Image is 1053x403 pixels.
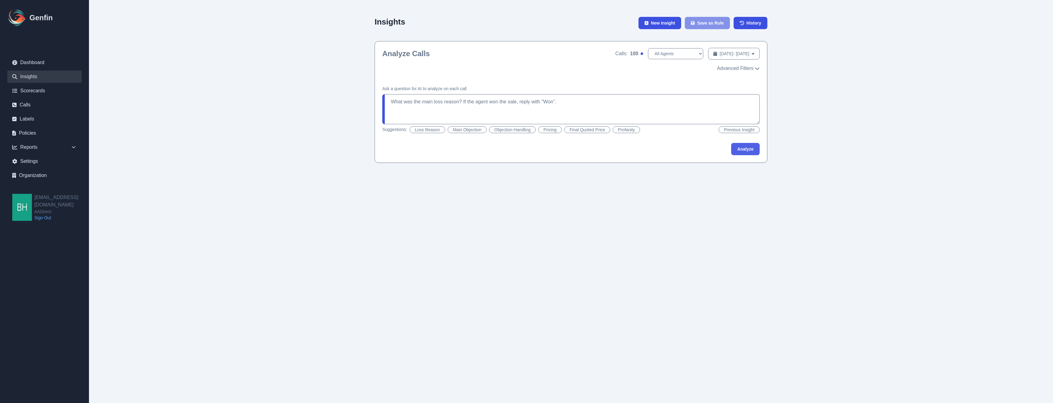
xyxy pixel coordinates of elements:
[7,99,82,111] a: Calls
[564,126,610,133] button: Final Quoted Price
[746,20,761,26] span: History
[12,194,32,221] img: bhackett@aadirect.com
[382,94,760,124] textarea: What was the main loss reason? If the agent won the sale, reply with "Won".
[410,126,445,133] button: Loss Reason
[7,85,82,97] a: Scorecards
[7,141,82,153] div: Reports
[717,65,754,72] span: Advanced Filters
[719,126,760,133] button: Previous Insight
[375,17,405,26] h2: Insights
[7,113,82,125] a: Labels
[630,50,638,57] span: 100
[7,71,82,83] a: Insights
[720,51,750,57] span: [DATE] - [DATE]
[708,48,760,59] button: [DATE]- [DATE]
[7,8,27,28] img: Logo
[538,126,562,133] button: Pricing
[697,20,723,26] span: Save as Rule
[638,17,681,29] button: New Insight
[7,127,82,139] a: Policies
[382,86,760,92] h4: Ask a question for AI to analyze on each call
[7,169,82,182] a: Organization
[34,209,89,215] span: AADirect
[613,126,640,133] button: Profanity
[731,143,760,155] button: Analyze
[717,65,760,72] button: Advanced Filters
[382,49,430,59] h2: Analyze Calls
[29,13,53,23] h1: Genfin
[7,155,82,167] a: Settings
[34,215,89,221] a: Sign Out
[615,50,628,57] span: Calls:
[448,126,487,133] button: Main Objection
[734,17,767,29] a: History
[34,194,89,209] h2: [EMAIL_ADDRESS][DOMAIN_NAME]
[489,126,536,133] button: Objection Handling
[382,126,407,133] span: Suggestions:
[651,20,675,26] span: New Insight
[685,17,730,29] button: Save as Rule
[7,56,82,69] a: Dashboard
